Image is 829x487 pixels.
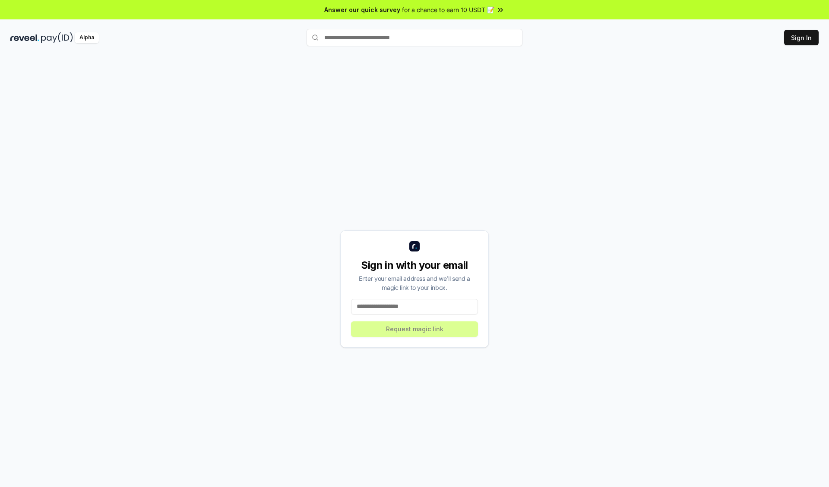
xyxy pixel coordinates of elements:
span: for a chance to earn 10 USDT 📝 [402,5,494,14]
div: Sign in with your email [351,258,478,272]
img: logo_small [409,241,420,251]
div: Alpha [75,32,99,43]
img: pay_id [41,32,73,43]
div: Enter your email address and we’ll send a magic link to your inbox. [351,274,478,292]
img: reveel_dark [10,32,39,43]
button: Sign In [784,30,819,45]
span: Answer our quick survey [324,5,400,14]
